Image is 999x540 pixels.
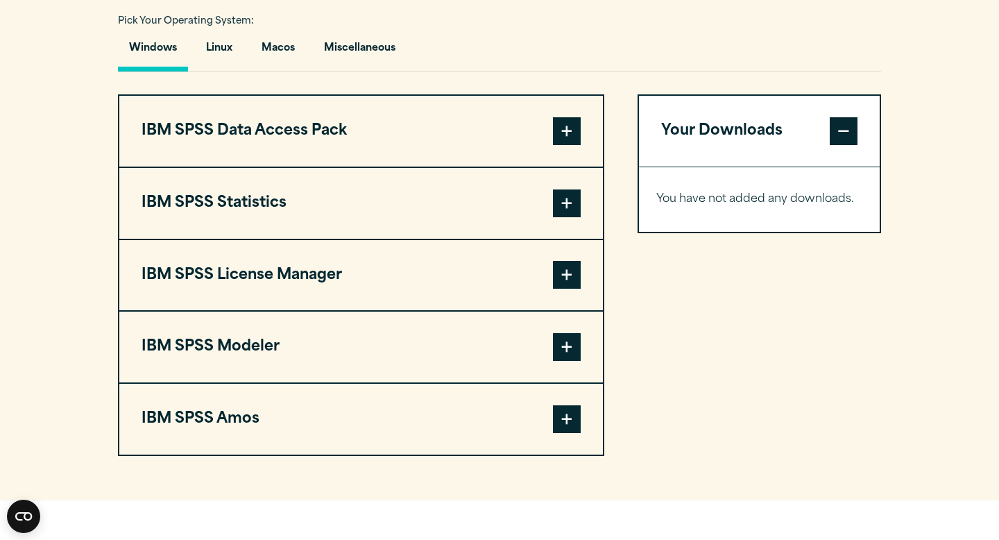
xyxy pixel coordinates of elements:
button: Linux [195,32,244,71]
p: You have not added any downloads. [656,189,862,210]
button: IBM SPSS Statistics [119,168,603,239]
button: IBM SPSS License Manager [119,240,603,311]
button: Miscellaneous [313,32,407,71]
button: Open CMP widget [7,500,40,533]
button: Macos [250,32,306,71]
button: IBM SPSS Amos [119,384,603,455]
span: Pick Your Operating System: [118,17,254,26]
button: Windows [118,32,188,71]
div: Your Downloads [639,167,880,232]
button: IBM SPSS Data Access Pack [119,96,603,167]
button: Your Downloads [639,96,880,167]
button: IBM SPSS Modeler [119,312,603,382]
